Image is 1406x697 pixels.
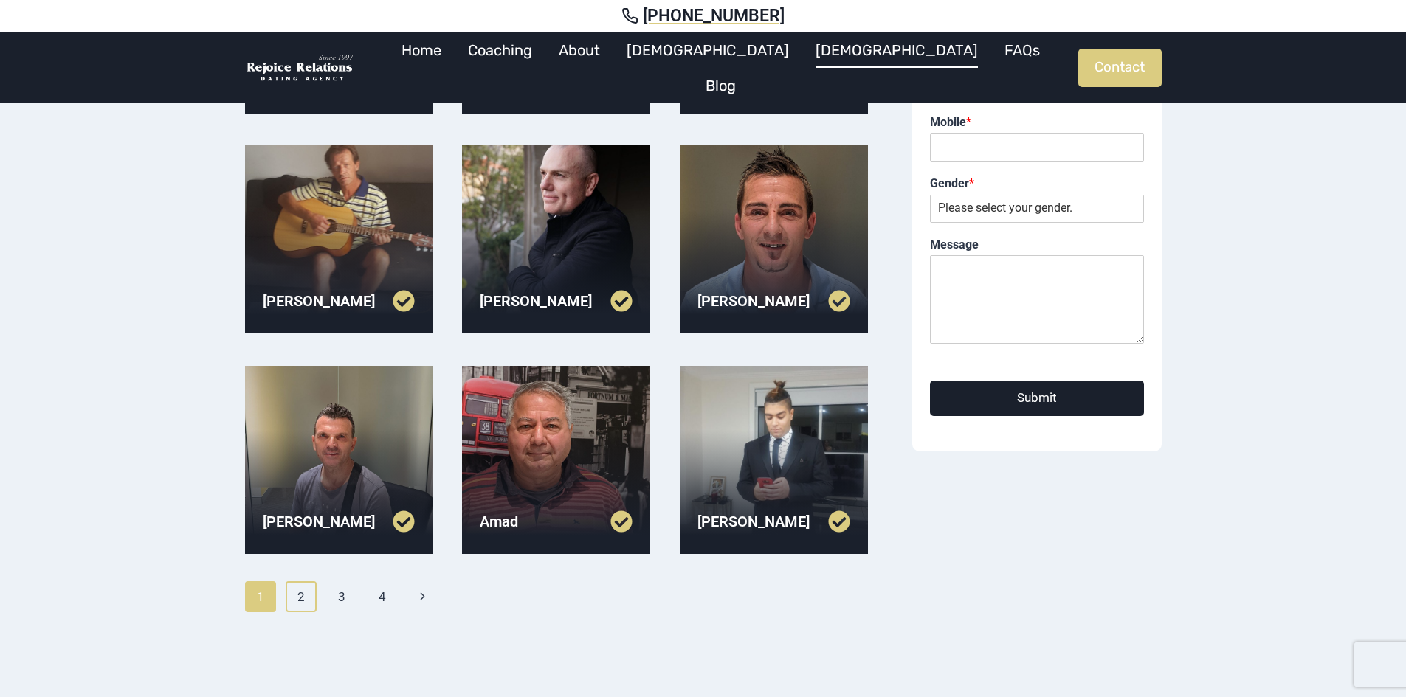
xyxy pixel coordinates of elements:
[930,115,1144,131] label: Mobile
[643,6,785,27] span: [PHONE_NUMBER]
[692,68,749,103] a: Blog
[363,32,1078,103] nav: Primary Navigation
[245,581,277,612] span: 1
[1078,49,1162,87] a: Contact
[245,581,869,612] nav: Page navigation
[455,32,545,68] a: Coaching
[367,581,399,612] a: 4
[930,133,1144,162] input: Mobile
[991,32,1053,68] a: FAQs
[388,32,455,68] a: Home
[545,32,613,68] a: About
[930,381,1144,415] button: Submit
[18,6,1388,27] a: [PHONE_NUMBER]
[326,581,358,612] a: 3
[802,32,991,68] a: [DEMOGRAPHIC_DATA]
[286,581,317,612] a: 2
[930,237,1144,253] label: Message
[930,176,1144,192] label: Gender
[245,53,356,83] img: Rejoice Relations
[613,32,802,68] a: [DEMOGRAPHIC_DATA]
